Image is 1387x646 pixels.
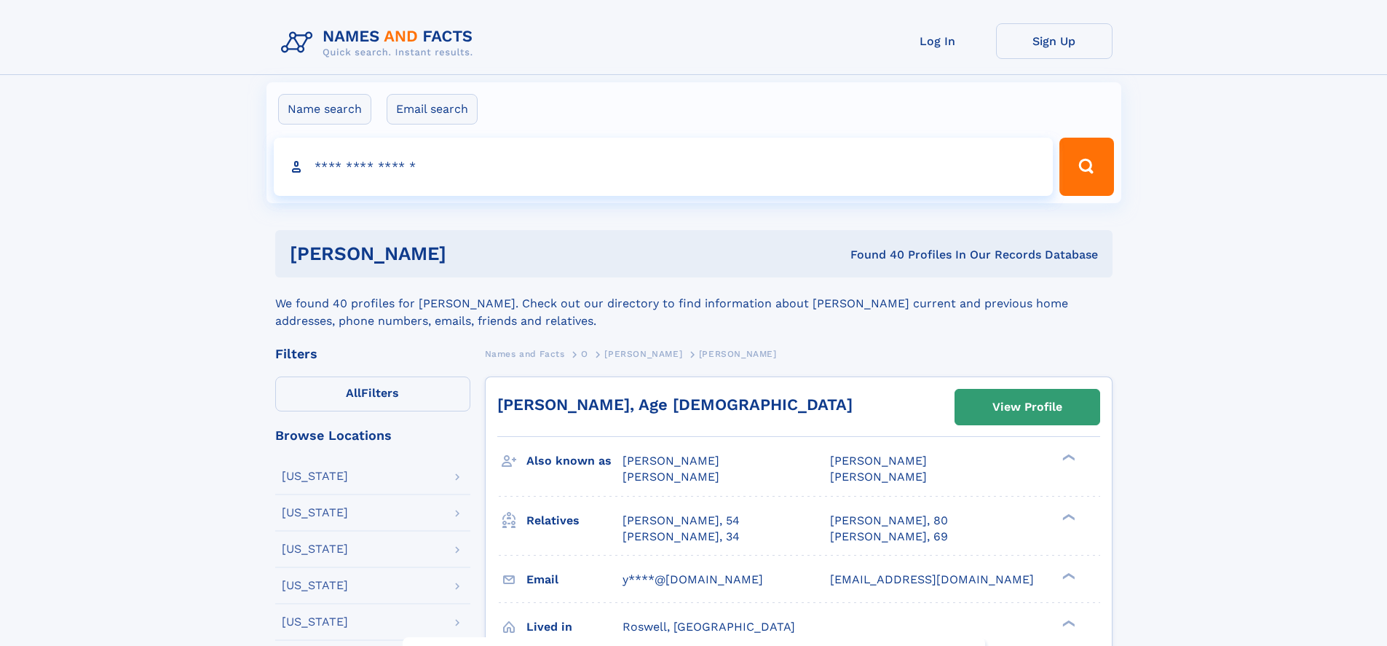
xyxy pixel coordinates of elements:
[604,344,682,363] a: [PERSON_NAME]
[648,247,1098,263] div: Found 40 Profiles In Our Records Database
[497,395,853,414] a: [PERSON_NAME], Age [DEMOGRAPHIC_DATA]
[623,529,740,545] a: [PERSON_NAME], 34
[830,470,927,484] span: [PERSON_NAME]
[346,386,361,400] span: All
[623,454,719,468] span: [PERSON_NAME]
[526,567,623,592] h3: Email
[830,513,948,529] a: [PERSON_NAME], 80
[830,529,948,545] a: [PERSON_NAME], 69
[282,470,348,482] div: [US_STATE]
[275,23,485,63] img: Logo Names and Facts
[274,138,1054,196] input: search input
[278,94,371,125] label: Name search
[992,390,1062,424] div: View Profile
[282,616,348,628] div: [US_STATE]
[623,470,719,484] span: [PERSON_NAME]
[275,347,470,361] div: Filters
[275,429,470,442] div: Browse Locations
[282,543,348,555] div: [US_STATE]
[623,620,795,634] span: Roswell, [GEOGRAPHIC_DATA]
[526,508,623,533] h3: Relatives
[1059,571,1076,580] div: ❯
[275,377,470,411] label: Filters
[880,23,996,59] a: Log In
[526,615,623,639] h3: Lived in
[830,454,927,468] span: [PERSON_NAME]
[699,349,777,359] span: [PERSON_NAME]
[275,277,1113,330] div: We found 40 profiles for [PERSON_NAME]. Check out our directory to find information about [PERSON...
[830,572,1034,586] span: [EMAIL_ADDRESS][DOMAIN_NAME]
[485,344,565,363] a: Names and Facts
[387,94,478,125] label: Email search
[290,245,649,263] h1: [PERSON_NAME]
[282,507,348,519] div: [US_STATE]
[1059,512,1076,521] div: ❯
[282,580,348,591] div: [US_STATE]
[623,513,740,529] a: [PERSON_NAME], 54
[604,349,682,359] span: [PERSON_NAME]
[1059,453,1076,462] div: ❯
[955,390,1099,425] a: View Profile
[996,23,1113,59] a: Sign Up
[581,349,588,359] span: O
[1059,618,1076,628] div: ❯
[1059,138,1113,196] button: Search Button
[526,449,623,473] h3: Also known as
[581,344,588,363] a: O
